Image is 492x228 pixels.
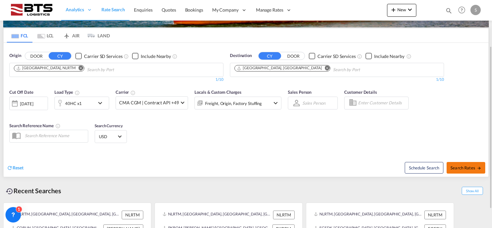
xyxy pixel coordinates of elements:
span: Manage Rates [256,7,283,13]
div: Press delete to remove this chip. [16,65,77,71]
md-pagination-wrapper: Use the left and right arrow keys to navigate between tabs [7,28,110,43]
div: NLRTM [273,211,295,219]
div: NLRTM [122,211,143,219]
span: Origin [9,52,21,59]
span: CMA CGM | Contract API +49 [119,100,179,106]
md-tab-item: LCL [33,28,58,43]
div: Rotterdam, NLRTM [16,65,76,71]
span: Show All [462,187,483,195]
span: Destination [230,52,252,59]
span: Locals & Custom Charges [194,90,241,95]
div: Freight Origin Factory Stuffing [205,99,262,108]
button: Note: By default Schedule search will only considerorigin ports, destination ports and cut off da... [405,162,443,174]
input: Search Reference Name [22,131,88,140]
div: NLRTM [424,211,446,219]
md-icon: icon-refresh [7,165,13,171]
span: My Company [212,7,239,13]
div: Help [456,5,470,16]
input: Chips input. [87,65,148,75]
div: [DATE] [20,101,33,107]
span: New [390,7,414,12]
md-checkbox: Checkbox No Ink [365,52,404,59]
md-icon: Unchecked: Ignores neighbouring ports when fetching rates.Checked : Includes neighbouring ports w... [406,54,412,59]
md-icon: icon-information-outline [75,90,80,95]
div: Carrier SD Services [84,53,122,60]
div: Recent Searches [3,184,64,198]
button: Remove [74,65,84,72]
md-icon: Unchecked: Ignores neighbouring ports when fetching rates.Checked : Includes neighbouring ports w... [172,54,177,59]
span: Reset [13,165,24,170]
div: icon-refreshReset [7,165,24,172]
span: Cut Off Date [9,90,33,95]
input: Enter Customer Details [358,98,406,108]
md-tab-item: LAND [84,28,110,43]
div: Jebel Ali, AEJEA [237,65,322,71]
md-icon: The selected Trucker/Carrierwill be displayed in the rate results If the rates are from another f... [130,90,136,95]
button: Remove [320,65,330,72]
md-icon: icon-chevron-down [406,6,414,14]
md-chips-wrap: Chips container. Use arrow keys to select chips. [233,63,397,75]
div: 40HC x1icon-chevron-down [54,97,109,109]
div: 1/10 [9,77,223,82]
md-icon: icon-backup-restore [6,187,14,195]
div: [DATE] [9,97,48,110]
button: DOOR [282,52,305,60]
div: S [470,5,481,15]
span: Search Currency [95,123,123,128]
div: NLRTM, Rotterdam, Netherlands, Western Europe, Europe [163,211,271,219]
div: Include Nearby [374,53,404,60]
img: cdcc71d0be7811ed9adfbf939d2aa0e8.png [10,3,53,17]
md-icon: icon-chevron-down [96,99,107,107]
md-icon: icon-chevron-down [272,99,279,107]
div: icon-magnify [445,7,452,17]
span: Search Rates [450,165,481,170]
div: NLRTM, Rotterdam, Netherlands, Western Europe, Europe [11,211,120,219]
md-checkbox: Checkbox No Ink [132,52,171,59]
md-tab-item: AIR [58,28,84,43]
span: Quotes [162,7,176,13]
span: Bookings [185,7,203,13]
div: Carrier SD Services [317,53,356,60]
md-tab-item: FCL [7,28,33,43]
span: Load Type [54,90,80,95]
button: DOOR [25,52,48,60]
div: Press delete to remove this chip. [237,65,323,71]
md-icon: icon-plus 400-fg [390,6,397,14]
md-select: Sales Person [302,98,326,108]
span: Carrier [116,90,136,95]
span: Search Reference Name [9,123,61,128]
md-checkbox: Checkbox No Ink [309,52,356,59]
span: Help [456,5,467,15]
span: Enquiries [134,7,153,13]
button: CY [259,52,281,60]
md-select: Select Currency: $ USDUnited States Dollar [98,132,123,141]
button: CY [49,52,71,60]
div: OriginDOOR CY Checkbox No InkUnchecked: Search for CY (Container Yard) services for all selected ... [4,43,488,176]
div: Include Nearby [141,53,171,60]
md-icon: Unchecked: Search for CY (Container Yard) services for all selected carriers.Checked : Search for... [124,54,129,59]
button: Search Ratesicon-arrow-right [447,162,485,174]
div: 40HC x1 [65,99,82,108]
span: USD [99,134,117,139]
md-datepicker: Select [9,109,14,118]
md-icon: icon-magnify [445,7,452,14]
button: icon-plus 400-fgNewicon-chevron-down [387,4,416,17]
md-checkbox: Checkbox No Ink [75,52,122,59]
span: Analytics [66,6,84,13]
md-icon: Your search will be saved by the below given name [55,123,61,128]
input: Chips input. [333,65,394,75]
md-icon: icon-arrow-right [477,166,481,170]
div: 1/10 [230,77,444,82]
span: Customer Details [344,90,377,95]
md-icon: Unchecked: Search for CY (Container Yard) services for all selected carriers.Checked : Search for... [357,54,362,59]
span: Sales Person [288,90,311,95]
div: NLRTM, Rotterdam, Netherlands, Western Europe, Europe [314,211,423,219]
md-icon: icon-airplane [63,32,71,37]
md-chips-wrap: Chips container. Use arrow keys to select chips. [13,63,151,75]
span: Rate Search [101,7,125,12]
div: Freight Origin Factory Stuffingicon-chevron-down [194,97,281,109]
